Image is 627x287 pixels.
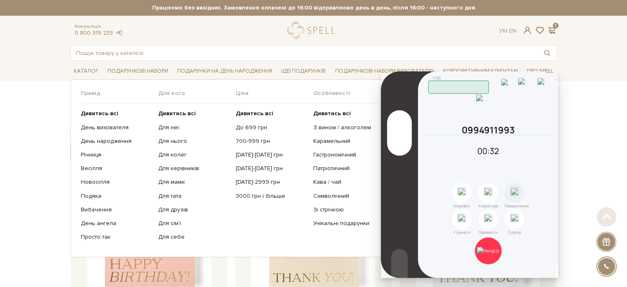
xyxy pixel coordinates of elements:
a: Для керівників [158,165,230,172]
a: 700-999 грн [236,138,307,145]
a: Дивитись всі [158,110,230,117]
a: Вибачення [81,206,152,213]
a: Для мами [158,178,230,186]
a: День ангела [81,220,152,227]
button: Пошук товару у каталозі [538,45,557,60]
a: Дивитись всі [313,110,385,117]
a: З вином / алкоголем [313,124,385,131]
a: Для неї [158,124,230,131]
a: День вихователя [81,124,152,131]
a: Для себе [158,233,230,241]
div: Ук [499,27,517,35]
a: Для друзів [158,206,230,213]
a: День народження [81,138,152,145]
a: Подарунки на День народження [174,65,275,78]
a: Дивитись всі [236,110,307,117]
a: Зі стрічкою [313,206,385,213]
a: Корпоративним клієнтам [440,64,521,78]
a: logo [287,22,339,39]
a: Для сім'ї [158,220,230,227]
a: Патріотичний [313,165,385,172]
a: Для нього [158,138,230,145]
span: Для кого [158,90,236,97]
a: telegram [115,29,123,36]
span: Консультація: [75,24,123,29]
a: Карамельний [313,138,385,145]
b: Дивитись всі [158,110,196,117]
a: Річниця [81,151,152,159]
span: Привід [81,90,158,97]
b: Дивитись всі [236,110,273,117]
a: 0 800 319 233 [75,29,113,36]
div: Каталог [70,79,557,257]
a: [DATE]-[DATE] грн [236,151,307,159]
a: Кава / чай [313,178,385,186]
a: До 699 грн [236,124,307,131]
a: [DATE]-2999 грн [236,178,307,186]
a: Подяка [81,192,152,200]
span: | [506,27,507,34]
a: Гастрономічний [313,151,385,159]
a: Для колег [158,151,230,159]
a: Ідеї подарунків [278,65,329,78]
a: Про Spell [524,65,557,78]
a: Новосілля [81,178,152,186]
span: Ціна [236,90,313,97]
a: Весілля [81,165,152,172]
a: Просто так [81,233,152,241]
strong: Працюємо без вихідних. Замовлення оплачені до 16:00 відправляємо день в день, після 16:00 - насту... [70,4,557,12]
a: 3000 грн і більше [236,192,307,200]
a: Каталог [70,65,102,78]
a: Подарункові набори [104,65,171,78]
b: Дивитись всі [81,110,118,117]
a: Символічний [313,192,385,200]
a: Унікальні подарунки [313,220,385,227]
input: Пошук товару у каталозі [71,45,538,60]
span: Особливості [313,90,391,97]
a: Дивитись всі [81,110,152,117]
a: Для тата [158,192,230,200]
a: Подарункові набори вихователю [332,64,437,78]
b: Дивитись всі [313,110,351,117]
a: En [509,27,517,34]
a: [DATE]-[DATE] грн [236,165,307,172]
